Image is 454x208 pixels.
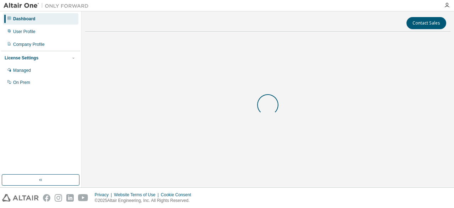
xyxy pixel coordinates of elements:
img: facebook.svg [43,194,50,202]
p: © 2025 Altair Engineering, Inc. All Rights Reserved. [95,198,195,204]
div: On Prem [13,80,30,85]
div: Dashboard [13,16,35,22]
div: User Profile [13,29,35,34]
div: Managed [13,68,31,73]
div: Cookie Consent [161,192,195,198]
div: Website Terms of Use [114,192,161,198]
button: Contact Sales [406,17,446,29]
img: altair_logo.svg [2,194,39,202]
div: Privacy [95,192,114,198]
img: youtube.svg [78,194,88,202]
img: linkedin.svg [66,194,74,202]
img: Altair One [4,2,92,9]
div: License Settings [5,55,38,61]
img: instagram.svg [55,194,62,202]
div: Company Profile [13,42,45,47]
